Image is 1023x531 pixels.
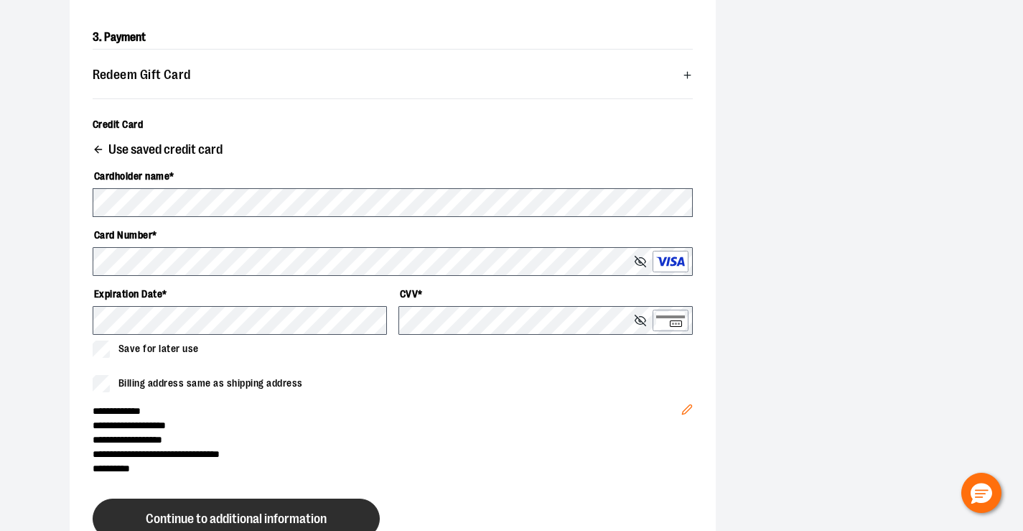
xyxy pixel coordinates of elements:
[93,164,693,188] label: Cardholder name *
[108,143,223,157] span: Use saved credit card
[93,26,693,50] h2: 3. Payment
[118,341,199,356] span: Save for later use
[118,376,303,391] span: Billing address same as shipping address
[146,512,327,526] span: Continue to additional information
[398,282,693,306] label: CVV *
[93,341,110,358] input: Save for later use
[93,68,191,82] span: Redeem Gift Card
[670,381,704,431] button: Edit
[93,223,693,247] label: Card Number *
[93,282,387,306] label: Expiration Date *
[93,375,110,392] input: Billing address same as shipping address
[961,473,1001,513] button: Hello, have a question? Let’s chat.
[93,61,693,90] button: Redeem Gift Card
[93,143,223,160] button: Use saved credit card
[93,119,144,130] span: Credit Card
